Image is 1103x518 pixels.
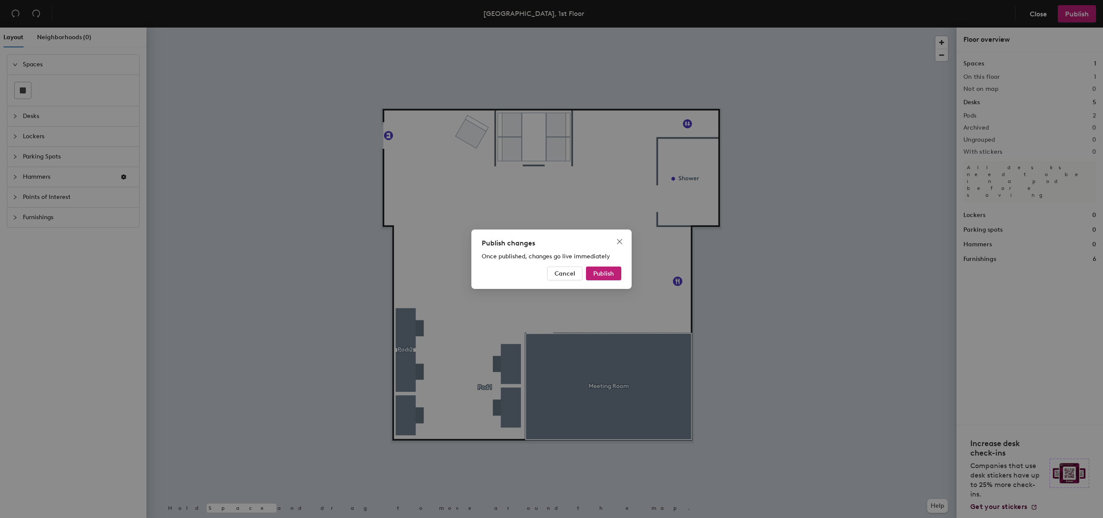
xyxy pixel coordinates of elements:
span: Cancel [555,270,575,277]
button: Close [613,235,626,248]
span: Close [613,238,626,245]
div: Publish changes [482,238,621,248]
span: Once published, changes go live immediately [482,253,610,260]
button: Cancel [547,267,583,280]
span: close [616,238,623,245]
button: Publish [586,267,621,280]
span: Publish [593,270,614,277]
